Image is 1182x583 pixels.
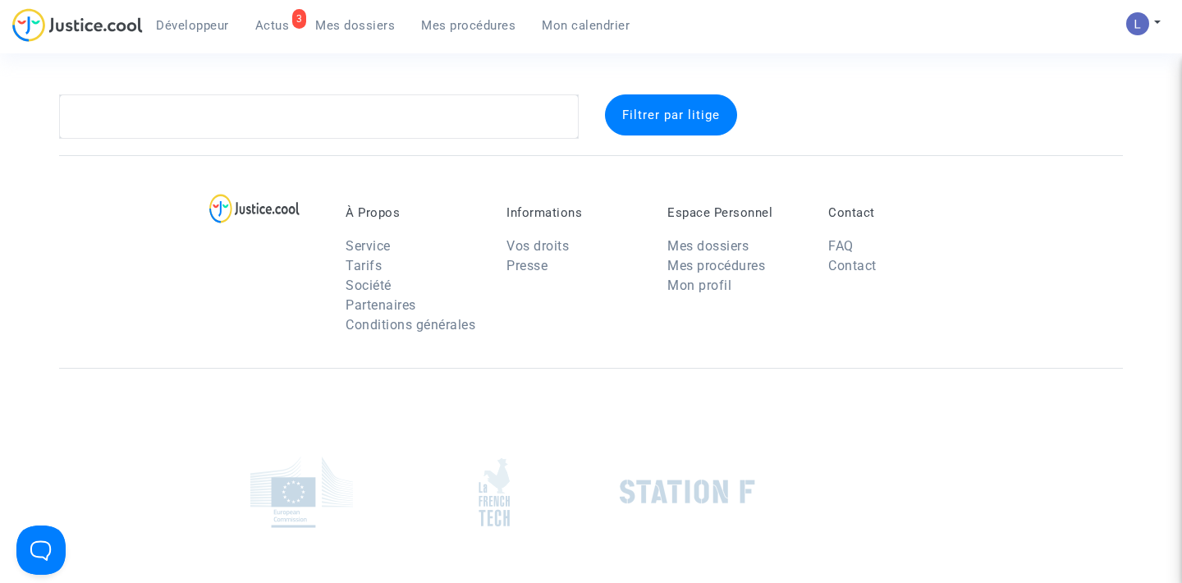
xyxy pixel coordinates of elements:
img: french_tech.png [479,457,510,527]
a: Société [346,278,392,293]
span: Mes dossiers [315,18,395,33]
a: Service [346,238,391,254]
img: stationf.png [620,480,755,504]
span: Mon calendrier [542,18,630,33]
a: Tarifs [346,258,382,273]
a: Contact [828,258,877,273]
span: Développeur [156,18,229,33]
img: logo-lg.svg [209,194,300,223]
img: jc-logo.svg [12,8,143,42]
a: Développeur [143,13,242,38]
p: À Propos [346,205,482,220]
img: AATXAJzI13CaqkJmx-MOQUbNyDE09GJ9dorwRvFSQZdH=s96-c [1126,12,1149,35]
span: Actus [255,18,290,33]
iframe: Help Scout Beacon - Open [16,526,66,575]
img: europe_commision.png [250,457,353,528]
a: Mes procédures [408,13,529,38]
span: Filtrer par litige [622,108,720,122]
a: 3Actus [242,13,303,38]
span: Mes procédures [421,18,515,33]
p: Informations [506,205,643,220]
a: Conditions générales [346,317,475,333]
p: Espace Personnel [667,205,804,220]
a: Mes dossiers [302,13,408,38]
a: Presse [506,258,547,273]
a: Partenaires [346,297,416,313]
a: Mes dossiers [667,238,749,254]
a: Mon profil [667,278,731,293]
p: Contact [828,205,964,220]
a: Mes procédures [667,258,765,273]
a: Mon calendrier [529,13,643,38]
a: Vos droits [506,238,569,254]
a: FAQ [828,238,854,254]
div: 3 [292,9,307,29]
